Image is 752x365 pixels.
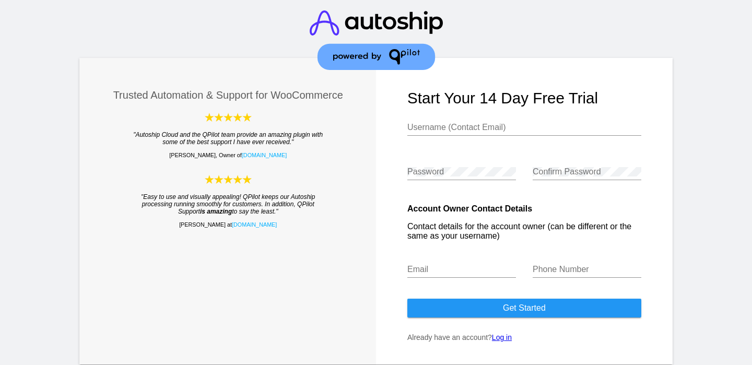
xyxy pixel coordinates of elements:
[503,303,546,312] span: Get started
[132,193,324,215] blockquote: "Easy to use and visually appealing! QPilot keeps our Autoship processing running smoothly for cu...
[533,265,641,274] input: Phone Number
[407,204,532,213] strong: Account Owner Contact Details
[232,221,277,228] a: [DOMAIN_NAME]
[242,152,287,158] a: [DOMAIN_NAME]
[205,174,252,185] img: Autoship Cloud powered by QPilot
[132,131,324,146] blockquote: "Autoship Cloud and the QPilot team provide an amazing plugin with some of the best support I hav...
[407,333,641,342] p: Already have an account?
[205,112,252,123] img: Autoship Cloud powered by QPilot
[111,221,345,228] p: [PERSON_NAME] at
[407,222,641,241] p: Contact details for the account owner (can be different or the same as your username)
[200,208,232,215] strong: is amazing
[111,89,345,101] h3: Trusted Automation & Support for WooCommerce
[407,299,641,317] button: Get started
[407,265,516,274] input: Email
[111,152,345,158] p: [PERSON_NAME], Owner of
[407,89,641,107] h1: Start your 14 day free trial
[492,333,512,342] a: Log in
[407,123,641,132] input: Username (Contact Email)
